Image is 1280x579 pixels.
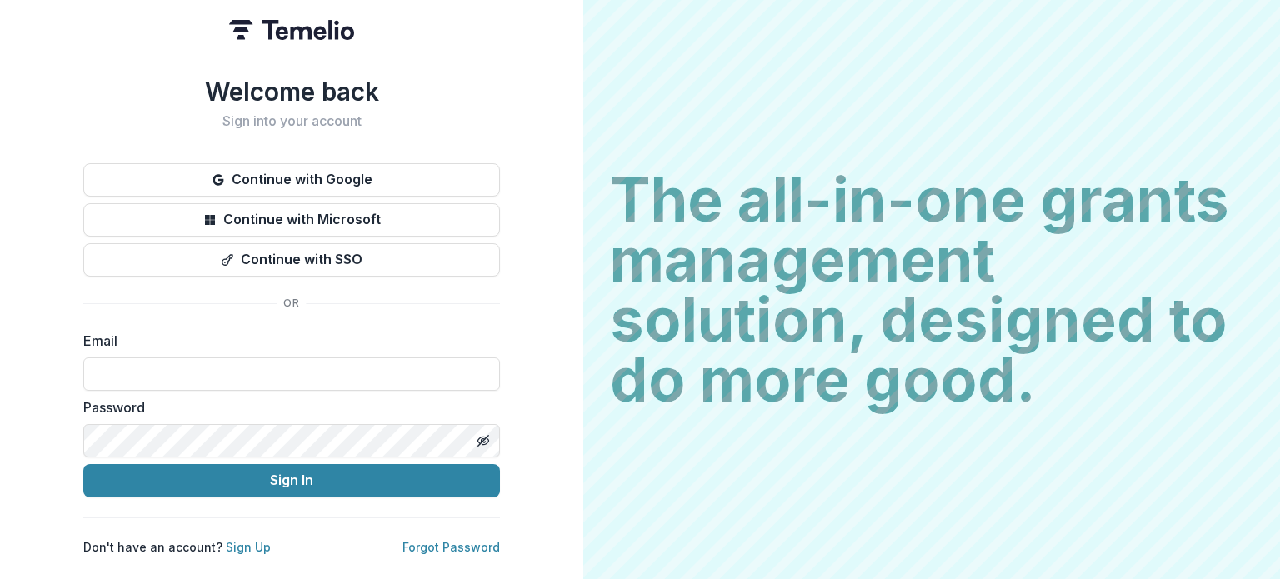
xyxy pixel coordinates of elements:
[402,540,500,554] a: Forgot Password
[83,243,500,277] button: Continue with SSO
[229,20,354,40] img: Temelio
[83,538,271,556] p: Don't have an account?
[83,113,500,129] h2: Sign into your account
[83,464,500,497] button: Sign In
[83,397,490,417] label: Password
[83,331,490,351] label: Email
[83,163,500,197] button: Continue with Google
[83,77,500,107] h1: Welcome back
[226,540,271,554] a: Sign Up
[83,203,500,237] button: Continue with Microsoft
[470,427,497,454] button: Toggle password visibility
